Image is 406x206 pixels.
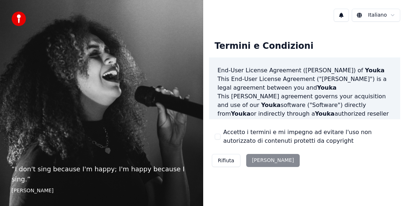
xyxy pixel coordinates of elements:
[231,110,251,117] span: Youka
[12,187,192,194] footer: [PERSON_NAME]
[218,75,392,92] p: This End-User License Agreement ("[PERSON_NAME]") is a legal agreement between you and
[218,92,392,127] p: This [PERSON_NAME] agreement governs your acquisition and use of our software ("Software") direct...
[365,67,385,74] span: Youka
[315,110,334,117] span: Youka
[12,164,192,184] p: “ I don't sing because I'm happy; I'm happy because I sing. ”
[12,12,26,26] img: youka
[223,128,395,145] label: Accetto i termini e mi impegno ad evitare l'uso non autorizzato di contenuti protetti da copyright
[317,84,337,91] span: Youka
[209,35,319,58] div: Termini e Condizioni
[261,102,281,108] span: Youka
[218,66,392,75] h3: End-User License Agreement ([PERSON_NAME]) of
[212,154,240,167] button: Rifiuta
